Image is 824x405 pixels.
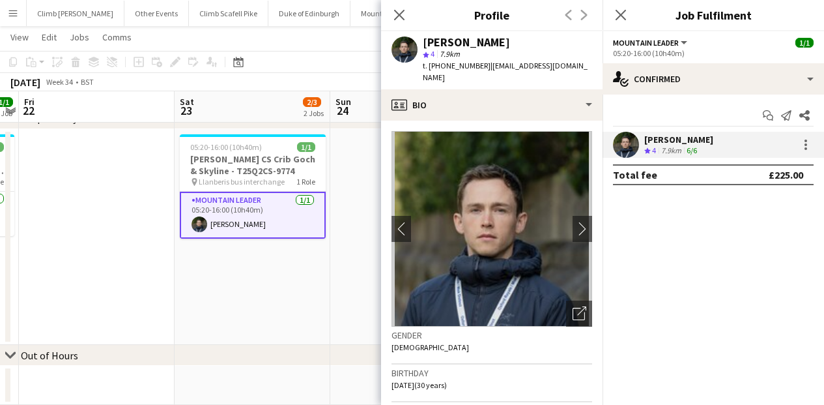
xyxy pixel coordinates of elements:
[24,96,35,108] span: Fri
[391,380,447,390] span: [DATE] (30 years)
[391,131,592,327] img: Crew avatar or photo
[391,329,592,341] h3: Gender
[189,1,268,26] button: Climb Scafell Pike
[22,103,35,118] span: 22
[350,1,434,26] button: Mountain Training
[42,31,57,43] span: Edit
[613,38,689,48] button: Mountain Leader
[303,97,321,107] span: 2/3
[5,29,34,46] a: View
[180,192,326,239] app-card-role: Mountain Leader1/105:20-16:00 (10h40m)[PERSON_NAME]
[335,96,351,108] span: Sun
[304,108,324,118] div: 2 Jobs
[36,29,62,46] a: Edit
[431,49,434,59] span: 4
[613,48,814,58] div: 05:20-16:00 (10h40m)
[81,77,94,87] div: BST
[10,76,40,89] div: [DATE]
[423,61,490,70] span: t. [PHONE_NUMBER]
[603,7,824,23] h3: Job Fulfilment
[64,29,94,46] a: Jobs
[659,145,684,157] div: 7.9km
[381,89,603,121] div: Bio
[27,1,124,26] button: Climb [PERSON_NAME]
[437,49,462,59] span: 7.9km
[297,142,315,152] span: 1/1
[391,367,592,379] h3: Birthday
[391,342,469,352] span: [DEMOGRAPHIC_DATA]
[613,38,679,48] span: Mountain Leader
[180,153,326,177] h3: [PERSON_NAME] CS Crib Goch & Skyline - T25Q2CS-9774
[21,349,78,362] div: Out of Hours
[97,29,137,46] a: Comms
[644,134,713,145] div: [PERSON_NAME]
[102,31,132,43] span: Comms
[334,103,351,118] span: 24
[423,37,510,48] div: [PERSON_NAME]
[70,31,89,43] span: Jobs
[10,31,29,43] span: View
[296,177,315,187] span: 1 Role
[180,134,326,239] app-job-card: 05:20-16:00 (10h40m)1/1[PERSON_NAME] CS Crib Goch & Skyline - T25Q2CS-9774 Llanberis bus intercha...
[795,38,814,48] span: 1/1
[769,168,803,181] div: £225.00
[687,145,697,155] app-skills-label: 6/6
[190,142,262,152] span: 05:20-16:00 (10h40m)
[124,1,189,26] button: Other Events
[381,7,603,23] h3: Profile
[268,1,350,26] button: Duke of Edinburgh
[613,168,657,181] div: Total fee
[423,61,588,82] span: | [EMAIL_ADDRESS][DOMAIN_NAME]
[178,103,194,118] span: 23
[43,77,76,87] span: Week 34
[199,177,285,187] span: Llanberis bus interchange
[566,301,592,327] div: Open photos pop-in
[652,145,656,155] span: 4
[180,96,194,108] span: Sat
[603,63,824,95] div: Confirmed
